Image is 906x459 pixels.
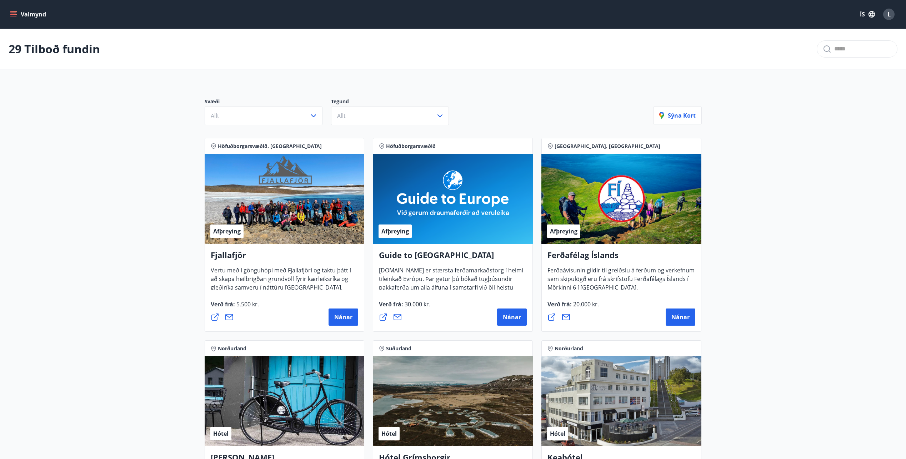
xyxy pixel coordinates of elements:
span: Hótel [381,430,397,438]
h4: Ferðafélag Íslands [547,250,695,266]
span: Afþreying [381,227,409,235]
span: Ferðaávísunin gildir til greiðslu á ferðum og verkefnum sem skipulögð eru frá skrifstofu Ferðafél... [547,266,695,297]
button: L [880,6,897,23]
span: 5.500 kr. [235,300,259,308]
span: Nánar [334,313,352,321]
span: Nánar [671,313,690,321]
button: Sýna kort [653,107,702,124]
button: Nánar [497,309,527,326]
span: Verð frá : [379,300,430,314]
span: Höfuðborgarsvæðið, [GEOGRAPHIC_DATA] [218,143,322,150]
span: Nánar [503,313,521,321]
span: 30.000 kr. [403,300,430,308]
span: 20.000 kr. [572,300,599,308]
span: Suðurland [386,345,411,352]
span: Norðurland [218,345,246,352]
p: Sýna kort [659,112,696,119]
p: Svæði [205,98,331,107]
span: Hótel [213,430,229,438]
button: Allt [331,107,449,125]
span: Afþreying [550,227,577,235]
span: [GEOGRAPHIC_DATA], [GEOGRAPHIC_DATA] [555,143,660,150]
button: Nánar [666,309,695,326]
span: Hótel [550,430,565,438]
span: Verð frá : [547,300,599,314]
p: Tegund [331,98,457,107]
span: Vertu með í gönguhópi með Fjallafjöri og taktu þátt í að skapa heilbrigðan grundvöll fyrir kærlei... [211,266,351,297]
span: Allt [337,112,346,120]
span: Verð frá : [211,300,259,314]
span: Afþreying [213,227,241,235]
span: Allt [211,112,219,120]
span: [DOMAIN_NAME] er stærsta ferðamarkaðstorg í heimi tileinkað Evrópu. Þar getur þú bókað tugþúsundi... [379,266,523,314]
span: Höfuðborgarsvæðið [386,143,436,150]
p: 29 Tilboð fundin [9,41,100,57]
span: Norðurland [555,345,583,352]
button: ÍS [856,8,879,21]
button: Nánar [329,309,358,326]
h4: Guide to [GEOGRAPHIC_DATA] [379,250,527,266]
span: L [887,10,891,18]
button: Allt [205,107,322,125]
h4: Fjallafjör [211,250,359,266]
button: menu [9,8,49,21]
